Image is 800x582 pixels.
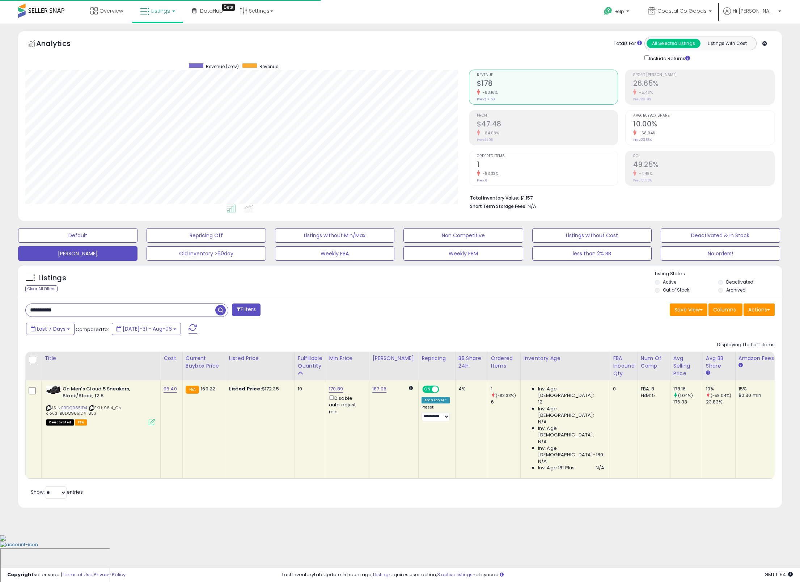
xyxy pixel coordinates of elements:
span: N/A [528,203,536,210]
button: Listings without Min/Max [275,228,394,243]
button: Non Competitive [403,228,523,243]
div: Totals For [614,40,642,47]
div: BB Share 24h. [458,355,485,370]
div: Clear All Filters [25,285,58,292]
p: Listing States: [655,271,782,277]
div: Listed Price [229,355,292,362]
button: Default [18,228,137,243]
a: 187.06 [372,385,386,393]
b: On Men's Cloud 5 Sneakers, Black/Black, 12.5 [63,386,151,401]
div: Include Returns [639,54,699,62]
div: 178.16 [673,386,703,392]
div: ASIN: [46,386,155,424]
button: Old Inventory >60day [147,246,266,261]
span: ON [423,386,432,393]
span: Hi [PERSON_NAME] [733,7,776,14]
span: Profit [PERSON_NAME] [633,73,774,77]
div: Num of Comp. [641,355,667,370]
h2: 26.65% [633,79,774,89]
a: 170.89 [329,385,343,393]
div: $0.30 min [738,392,799,399]
div: Cost [164,355,179,362]
i: Get Help [604,7,613,16]
li: $1,157 [470,193,769,202]
h2: 1 [477,160,618,170]
div: 0 [613,386,632,392]
button: Weekly FBM [403,246,523,261]
button: Listings without Cost [532,228,652,243]
span: N/A [538,458,547,465]
span: Inv. Age [DEMOGRAPHIC_DATA]-180: [538,445,604,458]
div: Fulfillable Quantity [298,355,323,370]
button: Weekly FBA [275,246,394,261]
div: 4% [458,386,482,392]
h2: $178 [477,79,618,89]
b: Listed Price: [229,385,262,392]
button: Filters [232,303,260,316]
button: Save View [670,303,707,316]
small: -58.04% [636,130,656,136]
span: Overview [100,7,123,14]
button: Actions [744,303,775,316]
small: Prev: 28.19% [633,97,651,101]
label: Archived [726,287,746,293]
h5: Listings [38,273,66,283]
small: Prev: 6 [477,178,487,183]
div: Title [45,355,157,362]
div: [PERSON_NAME] [372,355,415,362]
div: 6 [491,399,520,405]
small: Prev: $298 [477,138,493,142]
div: 1 [491,386,520,392]
div: $172.35 [229,386,289,392]
button: All Selected Listings [647,39,700,48]
div: Disable auto adjust min [329,394,364,415]
span: Avg. Buybox Share [633,114,774,118]
div: Current Buybox Price [186,355,223,370]
span: ROI [633,154,774,158]
button: less than 2% BB [532,246,652,261]
span: All listings that are unavailable for purchase on Amazon for any reason other than out-of-stock [46,419,74,426]
h5: Analytics [36,38,85,50]
span: [DATE]-31 - Aug-06 [123,325,172,332]
a: Help [598,1,636,24]
small: (-83.33%) [496,393,516,398]
div: FBA inbound Qty [613,355,635,377]
span: Inv. Age 181 Plus: [538,465,576,471]
span: DataHub [200,7,223,14]
span: N/A [596,465,604,471]
button: Deactivated & In Stock [661,228,780,243]
label: Out of Stock [663,287,689,293]
span: N/A [538,419,547,425]
div: Avg BB Share [706,355,732,370]
small: Prev: 51.56% [633,178,652,183]
small: -84.08% [480,130,499,136]
small: Amazon Fees. [738,362,743,369]
h2: $47.48 [477,120,618,130]
span: Last 7 Days [37,325,65,332]
small: Prev: 23.83% [633,138,652,142]
span: N/A [538,439,547,445]
span: OFF [438,386,450,393]
div: FBM: 5 [641,392,665,399]
a: 96.40 [164,385,177,393]
span: 169.22 [201,385,215,392]
small: FBA [186,386,199,394]
button: No orders! [661,246,780,261]
img: 41B4rs9HWjL._SL40_.jpg [46,386,61,394]
div: 176.33 [673,399,703,405]
a: B0DQ9651D4 [61,405,87,411]
button: Listings With Cost [700,39,754,48]
div: Displaying 1 to 1 of 1 items [717,342,775,348]
small: (1.04%) [678,393,693,398]
small: Prev: $1,058 [477,97,495,101]
label: Deactivated [726,279,753,285]
div: FBA: 8 [641,386,665,392]
h2: 10.00% [633,120,774,130]
div: Repricing [422,355,452,362]
span: Help [614,8,624,14]
label: Active [663,279,676,285]
a: Hi [PERSON_NAME] [723,7,781,24]
span: FBA [75,419,87,426]
button: [DATE]-31 - Aug-06 [112,323,181,335]
button: Last 7 Days [26,323,75,335]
